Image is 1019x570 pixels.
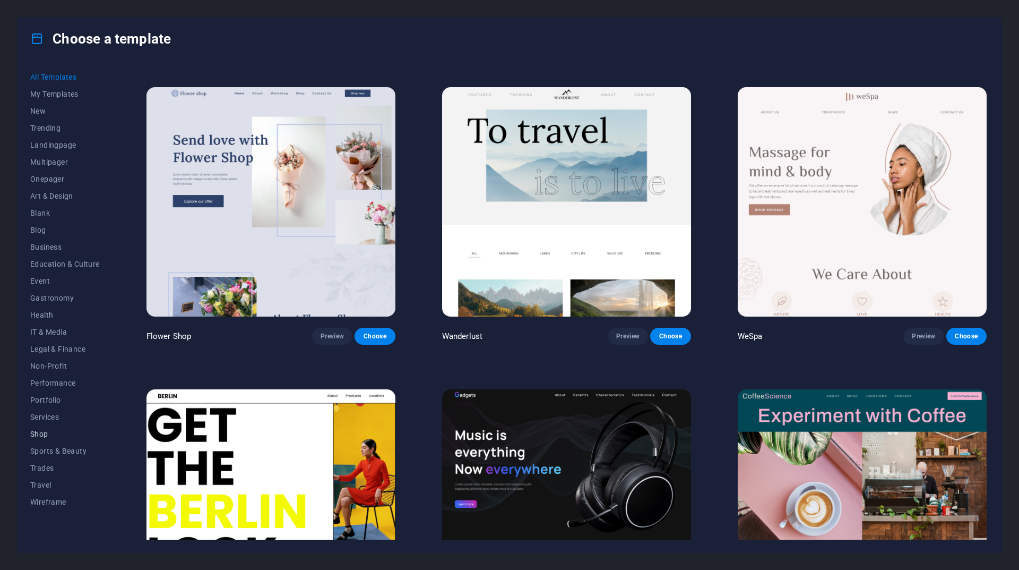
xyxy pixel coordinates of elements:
p: WeSpa [738,331,763,342]
button: Trending [30,120,100,137]
button: Trades [30,460,100,477]
span: Performance [30,379,100,387]
span: All Templates [30,73,100,81]
button: Blog [30,222,100,239]
span: Health [30,311,100,319]
button: Multipager [30,154,100,171]
button: My Templates [30,86,100,103]
button: Onepager [30,171,100,188]
button: Shop [30,426,100,443]
button: New [30,103,100,120]
button: Gastronomy [30,290,100,307]
span: Legal & Finance [30,345,100,353]
span: My Templates [30,90,100,98]
button: Education & Culture [30,256,100,273]
button: Choose [355,328,395,345]
span: Onepager [30,175,100,183]
span: Portfolio [30,396,100,404]
button: Preview [608,328,648,345]
span: IT & Media [30,328,100,336]
button: All Templates [30,69,100,86]
button: Landingpage [30,137,100,154]
button: Event [30,273,100,290]
button: Preview [312,328,352,345]
button: Preview [903,328,944,345]
button: Choose [946,328,987,345]
button: Sports & Beauty [30,443,100,460]
span: Business [30,243,100,251]
span: Choose [659,332,682,341]
span: Services [30,413,100,421]
span: Trending [30,124,100,132]
span: Preview [616,332,640,341]
span: Choose [955,332,978,341]
button: Non-Profit [30,358,100,375]
span: Trades [30,464,100,472]
span: Landingpage [30,141,100,149]
span: Preview [321,332,344,341]
button: Blank [30,205,100,222]
span: Non-Profit [30,362,100,370]
img: WeSpa [738,87,987,317]
span: Wireframe [30,498,100,506]
p: Flower Shop [146,331,192,342]
span: Event [30,277,100,285]
span: Gastronomy [30,294,100,302]
button: Health [30,307,100,324]
button: Wireframe [30,494,100,511]
h4: Choose a template [30,30,171,47]
img: Flower Shop [146,87,395,317]
span: Blank [30,209,100,217]
span: Art & Design [30,192,100,200]
span: Travel [30,481,100,489]
span: Multipager [30,158,100,166]
span: Shop [30,430,100,438]
img: Wanderlust [442,87,691,317]
button: Portfolio [30,392,100,409]
span: Sports & Beauty [30,447,100,455]
button: Business [30,239,100,256]
button: Art & Design [30,188,100,205]
button: Performance [30,375,100,392]
span: New [30,107,100,115]
button: Services [30,409,100,426]
button: Choose [650,328,690,345]
button: Legal & Finance [30,341,100,358]
p: Wanderlust [442,331,482,342]
span: Preview [912,332,935,341]
button: IT & Media [30,324,100,341]
button: Travel [30,477,100,494]
span: Blog [30,226,100,234]
span: Education & Culture [30,260,100,268]
span: Choose [363,332,386,341]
